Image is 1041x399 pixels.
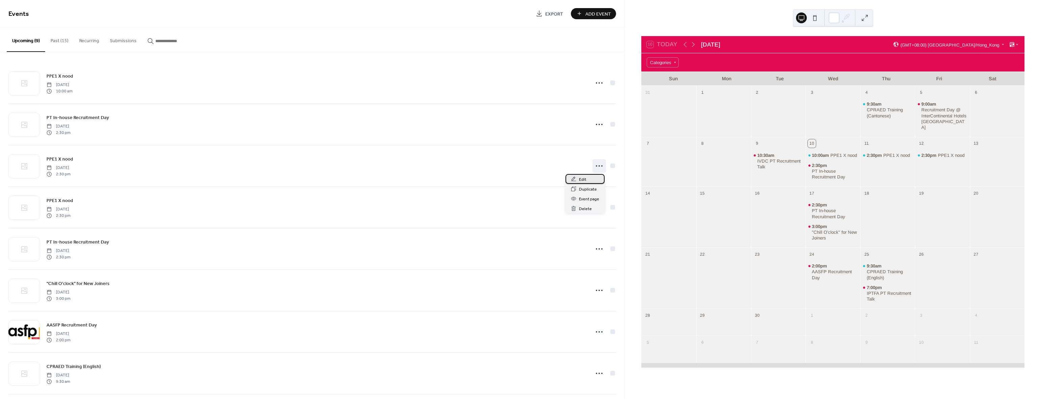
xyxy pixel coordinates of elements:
div: AASFP Recruitment Day [805,263,860,280]
button: Recurring [74,27,104,51]
a: AASFP Recruitment Day [47,321,97,329]
div: PT In-house Recruitment Day [812,208,858,219]
span: 9:30am [867,263,883,269]
div: Recruitment Day @ InterContinental Hotels [GEOGRAPHIC_DATA] [921,107,967,130]
div: Sat [966,72,1019,86]
span: 2:00pm [812,263,828,269]
div: PPE1 X nood [830,152,857,158]
div: PT In-house Recruitment Day [805,163,860,180]
div: 5 [644,338,652,346]
div: 11 [862,139,870,147]
div: "Chill O'clock" for New Joiners [805,224,860,241]
span: 9:30 am [47,378,70,384]
span: 9:00am [921,101,938,107]
div: 22 [698,250,706,258]
span: [DATE] [47,289,70,295]
div: Sun [647,72,700,86]
button: Past (15) [45,27,74,51]
div: 25 [862,250,870,258]
div: 31 [644,88,652,96]
div: 7 [644,139,652,147]
span: 7:00pm [867,285,883,290]
span: (GMT+08:00) [GEOGRAPHIC_DATA]/Hong_Kong [900,42,999,47]
span: Event page [579,196,599,203]
div: 20 [972,189,980,197]
span: [DATE] [47,82,72,88]
span: [DATE] [47,248,70,254]
div: 4 [862,88,870,96]
div: 17 [808,189,816,197]
span: 3:00 pm [47,295,70,302]
a: CPRAED Training (English) [47,363,101,370]
div: [DATE] [701,40,720,49]
div: 19 [917,189,925,197]
span: 2:30pm [812,163,828,168]
div: 12 [917,139,925,147]
span: Delete [579,205,592,212]
div: 11 [972,338,980,346]
div: 8 [808,338,816,346]
span: Add Event [585,10,611,18]
span: Edit [579,176,586,183]
div: CPRAED Training (English) [867,269,913,280]
span: 2:30 pm [47,254,70,260]
span: 2:30 pm [47,130,70,136]
a: "Chill O'clock" for New Joiners [47,280,110,287]
div: 1 [808,311,816,319]
span: 2:30 pm [47,212,70,219]
span: 9:30am [867,101,883,107]
span: 2:30pm [812,202,828,208]
div: Fri [913,72,966,86]
a: Add Event [571,8,616,19]
a: PT In-house Recruitment Day [47,114,109,121]
div: 2 [753,88,761,96]
div: PT In-house Recruitment Day [805,202,860,219]
a: PT In-house Recruitment Day [47,238,109,246]
span: [DATE] [47,123,70,130]
div: Mon [700,72,753,86]
div: PPE1 X nood [805,152,860,159]
div: CPRAED Training (English) [860,263,915,280]
div: 8 [698,139,706,147]
a: PPE1 X nood [47,72,73,80]
div: 27 [972,250,980,258]
span: 2:00 pm [47,337,70,343]
a: PPE1 X nood [47,197,73,204]
div: 6 [972,88,980,96]
div: PPE1 X nood [938,152,965,158]
div: 2 [862,311,870,319]
div: PPE1 X nood [860,152,915,159]
span: CPRAED Training (English) [47,363,101,370]
div: "Chill O'clock" for New Joiners [812,229,858,241]
span: PPE1 X nood [47,156,73,163]
a: PPE1 X nood [47,155,73,163]
span: 2:30 pm [47,171,70,177]
div: 9 [862,338,870,346]
div: Wed [806,72,860,86]
a: Export [531,8,568,19]
div: 13 [972,139,980,147]
div: IVDC PT Recruitment Talk [757,158,803,170]
span: 10:00 am [47,88,72,94]
div: 7 [753,338,761,346]
div: PPE1 X nood [915,152,970,159]
span: [DATE] [47,206,70,212]
div: CPRAED Training (Cantonese) [860,101,915,118]
div: 1 [698,88,706,96]
div: CPRAED Training (Cantonese) [867,107,913,118]
div: Tue [753,72,806,86]
div: IVDC PT Recruitment Talk [751,152,805,170]
div: 10 [808,139,816,147]
div: PT In-house Recruitment Day [812,168,858,180]
div: 5 [917,88,925,96]
div: 28 [644,311,652,319]
span: 3:00pm [812,224,828,229]
div: IPTFA PT Recruitment Talk [860,285,915,302]
span: 2:30pm [921,152,938,158]
span: PPE1 X nood [47,197,73,204]
span: Duplicate [579,186,597,193]
span: 2:30pm [867,152,883,158]
div: 16 [753,189,761,197]
div: 9 [753,139,761,147]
